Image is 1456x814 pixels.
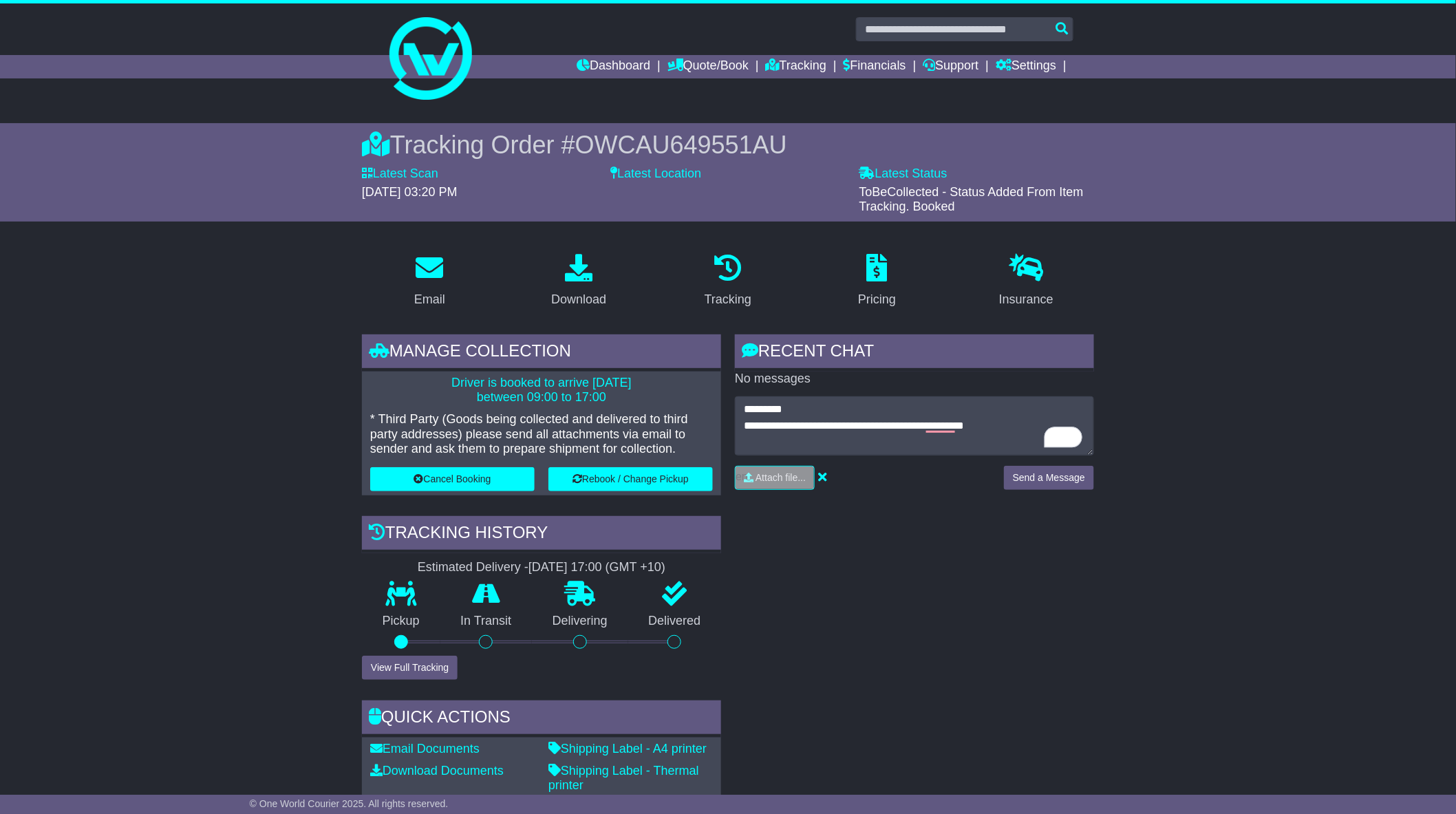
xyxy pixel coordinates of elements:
[999,290,1053,309] div: Insurance
[370,742,480,756] a: Email Documents
[705,290,751,309] div: Tracking
[532,614,628,629] p: Delivering
[735,372,1094,387] p: No messages
[414,290,445,309] div: Email
[542,249,615,314] a: Download
[250,798,449,809] span: © One World Courier 2025. All rights reserved.
[370,764,504,778] a: Download Documents
[362,656,458,680] button: View Full Tracking
[405,249,454,314] a: Email
[575,131,787,159] span: OWCAU649551AU
[548,467,713,491] button: Rebook / Change Pickup
[996,55,1056,78] a: Settings
[577,55,650,78] a: Dashboard
[362,185,458,199] span: [DATE] 03:20 PM
[849,249,905,314] a: Pricing
[370,467,535,491] button: Cancel Booking
[696,249,760,314] a: Tracking
[362,334,721,372] div: Manage collection
[370,412,713,457] p: * Third Party (Goods being collected and delivered to third party addresses) please send all atta...
[548,742,707,756] a: Shipping Label - A4 printer
[440,614,533,629] p: In Transit
[610,167,701,182] label: Latest Location
[990,249,1062,314] a: Insurance
[362,560,721,575] div: Estimated Delivery -
[628,614,722,629] p: Delivered
[362,516,721,553] div: Tracking history
[362,700,721,738] div: Quick Actions
[362,167,438,182] label: Latest Scan
[859,167,948,182] label: Latest Status
[667,55,749,78] a: Quote/Book
[735,334,1094,372] div: RECENT CHAT
[1004,466,1094,490] button: Send a Message
[551,290,606,309] div: Download
[548,764,699,793] a: Shipping Label - Thermal printer
[370,376,713,405] p: Driver is booked to arrive [DATE] between 09:00 to 17:00
[858,290,896,309] div: Pricing
[735,396,1094,456] textarea: To enrich screen reader interactions, please activate Accessibility in Grammarly extension settings
[766,55,826,78] a: Tracking
[362,614,440,629] p: Pickup
[362,130,1094,160] div: Tracking Order #
[923,55,979,78] a: Support
[844,55,906,78] a: Financials
[859,185,1084,214] span: ToBeCollected - Status Added From Item Tracking. Booked
[528,560,665,575] div: [DATE] 17:00 (GMT +10)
